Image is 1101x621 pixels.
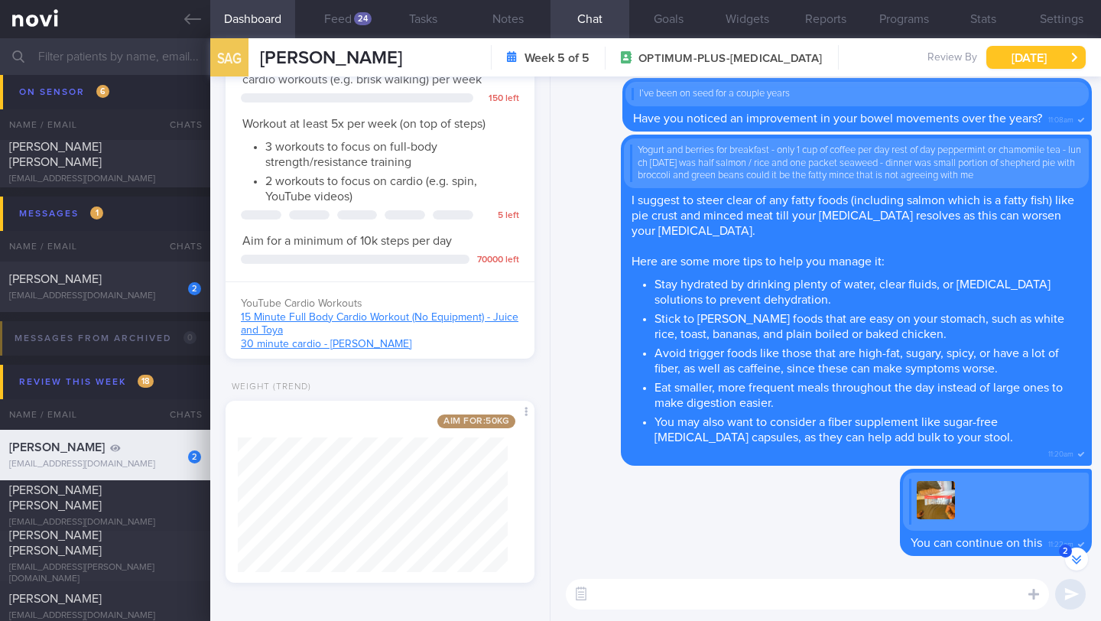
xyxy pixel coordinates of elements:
span: [PERSON_NAME] [PERSON_NAME] [9,529,102,557]
li: Eat smaller, more frequent meals throughout the day instead of large ones to make digestion easier. [654,376,1081,411]
span: Review By [927,51,977,65]
div: Review this week [15,372,158,392]
div: [EMAIL_ADDRESS][DOMAIN_NAME] [9,459,201,470]
span: I suggest to steer clear of any fatty foods (including salmon which is a fatty fish) like pie cru... [632,194,1074,237]
span: YouTube Cardio Workouts [241,298,362,309]
div: Messages from Archived [11,328,200,349]
li: You may also want to consider a fiber supplement like sugar-free [MEDICAL_DATA] capsules, as they... [654,411,1081,445]
div: 5 left [481,210,519,222]
span: 1 [90,206,103,219]
span: 11:20am [1048,445,1073,460]
span: Here are some more tips to help you manage it: [632,255,885,268]
strong: Week 5 of 5 [525,50,589,66]
div: 2 [188,282,201,295]
img: Replying to photo by [917,481,955,519]
span: 0 [183,331,196,344]
div: [EMAIL_ADDRESS][DOMAIN_NAME] [9,115,201,127]
div: [EMAIL_ADDRESS][PERSON_NAME][DOMAIN_NAME] [9,562,201,585]
li: 3 workouts to focus on full-body strength/resistance training [265,135,518,170]
div: [EMAIL_ADDRESS][DOMAIN_NAME] [9,174,201,185]
span: OPTIMUM-PLUS-[MEDICAL_DATA] [638,51,822,67]
div: Messages [15,203,107,224]
span: You can continue on this [911,537,1042,549]
div: SAG [206,29,252,88]
span: 18 [138,375,154,388]
span: [PERSON_NAME] [9,441,105,454]
span: [PERSON_NAME] [PERSON_NAME] [9,484,102,512]
li: Avoid trigger foods like those that are high-fat, sugary, spicy, or have a lot of fiber, as well ... [654,342,1081,376]
span: [PERSON_NAME] [9,98,102,110]
span: Aim for: 50 kg [437,415,515,428]
div: I’ve been on seed for a couple years [632,88,1083,100]
div: [EMAIL_ADDRESS][DOMAIN_NAME] [9,291,201,302]
button: [DATE] [986,46,1086,69]
a: 30 minute cardio - [PERSON_NAME] [241,339,411,350]
span: 11:22am [1048,535,1073,550]
button: 2 [1065,548,1088,571]
span: [PERSON_NAME] [9,273,102,285]
li: Stay hydrated by drinking plenty of water, clear fluids, or [MEDICAL_DATA] solutions to prevent d... [654,273,1081,307]
span: Have you noticed an improvement in your bowel movements over the years? [633,112,1042,125]
li: Stick to [PERSON_NAME] foods that are easy on your stomach, such as white rice, toast, bananas, a... [654,307,1081,342]
div: Yogurt and berries for breakfast - only 1 cup of coffee per day rest of day peppermint or chamomi... [630,145,1083,182]
span: Aim for a minimum of 10k steps per day [242,235,452,247]
div: 70000 left [477,255,519,266]
div: Weight (Trend) [226,382,311,393]
span: [PERSON_NAME] [260,49,402,67]
span: 11:08am [1048,111,1073,125]
div: Chats [149,231,210,262]
span: 2 [1059,545,1072,558]
div: Chats [149,399,210,430]
li: 2 workouts to focus on cardio (e.g. spin, YouTube videos) [265,170,518,204]
div: [EMAIL_ADDRESS][DOMAIN_NAME] [9,517,201,528]
a: 15 Minute Full Body Cardio Workout (No Equipment) - Juice and Toya [241,312,518,337]
span: [PERSON_NAME] [9,593,102,605]
div: 2 [188,450,201,463]
div: 150 left [481,93,519,105]
div: 24 [354,12,372,25]
span: Workout at least 5x per week (on top of steps) [242,118,486,130]
span: [PERSON_NAME] [PERSON_NAME] [9,141,102,168]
